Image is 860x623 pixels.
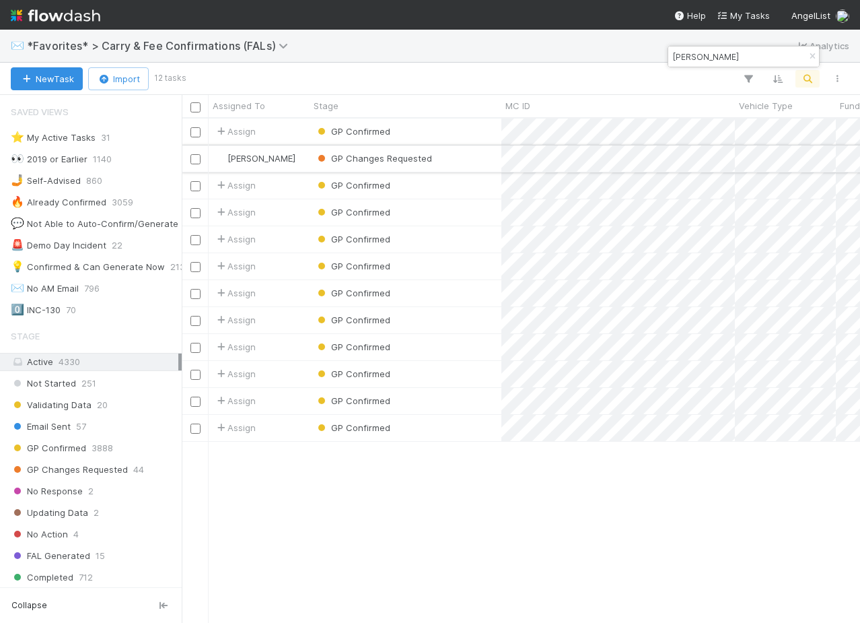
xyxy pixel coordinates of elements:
[11,194,106,211] div: Already Confirmed
[190,208,201,218] input: Toggle Row Selected
[11,504,88,521] span: Updating Data
[59,356,80,367] span: 4330
[190,235,201,245] input: Toggle Row Selected
[190,316,201,326] input: Toggle Row Selected
[331,368,390,379] span: GP Confirmed
[331,126,390,137] span: GP Confirmed
[11,261,24,272] span: 💡
[11,131,24,143] span: ⭐
[94,504,99,521] span: 2
[11,196,24,207] span: 🔥
[331,180,390,191] span: GP Confirmed
[190,397,201,407] input: Toggle Row Selected
[331,207,390,218] span: GP Confirmed
[190,343,201,353] input: Toggle Row Selected
[11,172,81,189] div: Self-Advised
[717,10,770,21] span: My Tasks
[11,174,24,186] span: 🤳
[190,154,201,164] input: Toggle Row Selected
[11,4,100,27] img: logo-inverted-e16ddd16eac7371096b0.svg
[11,67,83,90] button: NewTask
[214,178,256,192] span: Assign
[66,302,76,319] span: 70
[214,286,256,300] span: Assign
[11,280,79,297] div: No AM Email
[214,394,256,407] span: Assign
[133,461,144,478] span: 44
[11,526,68,543] span: No Action
[96,548,105,564] span: 15
[11,216,178,232] div: Not Able to Auto-Confirm/Generate
[190,102,201,112] input: Toggle All Rows Selected
[88,67,149,90] button: Import
[331,234,390,244] span: GP Confirmed
[81,375,96,392] span: 251
[73,526,79,543] span: 4
[11,599,47,612] span: Collapse
[11,218,24,229] span: 💬
[331,395,390,406] span: GP Confirmed
[215,153,225,164] img: avatar_9bf5d80c-4205-46c9-bf6e-5147b3b3a927.png
[739,99,793,112] span: Vehicle Type
[11,354,178,370] div: Active
[836,9,849,23] img: avatar_18c010e4-930e-4480-823a-7726a265e9dd.png
[11,151,87,168] div: 2019 or Earlier
[97,397,108,414] span: 20
[190,289,201,299] input: Toggle Row Selected
[11,282,24,294] span: ✉️
[88,483,94,500] span: 2
[79,569,93,586] span: 712
[11,323,40,350] span: Stage
[227,153,295,164] span: [PERSON_NAME]
[11,129,96,146] div: My Active Tasks
[112,194,133,211] span: 3059
[11,440,86,457] span: GP Confirmed
[331,153,432,164] span: GP Changes Requested
[190,181,201,191] input: Toggle Row Selected
[213,99,265,112] span: Assigned To
[11,302,61,319] div: INC-130
[505,99,530,112] span: MC ID
[11,153,24,164] span: 👀
[92,440,113,457] span: 3888
[11,569,73,586] span: Completed
[11,548,90,564] span: FAL Generated
[331,261,390,271] span: GP Confirmed
[674,9,706,22] div: Help
[791,10,830,21] span: AngelList
[190,424,201,434] input: Toggle Row Selected
[331,288,390,298] span: GP Confirmed
[11,304,24,315] span: 0️⃣
[170,259,190,275] span: 2137
[11,418,71,435] span: Email Sent
[11,40,24,51] span: ✉️
[84,280,100,297] span: 796
[154,72,186,84] small: 12 tasks
[11,461,128,478] span: GP Changes Requested
[214,259,256,273] span: Assign
[796,38,849,54] a: Analytics
[76,418,86,435] span: 57
[214,367,256,381] span: Assign
[190,370,201,380] input: Toggle Row Selected
[190,127,201,137] input: Toggle Row Selected
[11,483,83,500] span: No Response
[11,237,106,254] div: Demo Day Incident
[93,151,112,168] span: 1140
[214,125,256,138] span: Assign
[112,237,122,254] span: 22
[11,397,92,414] span: Validating Data
[214,232,256,246] span: Assign
[331,422,390,433] span: GP Confirmed
[86,172,102,189] span: 860
[11,98,69,125] span: Saved Views
[214,421,256,434] span: Assign
[11,375,76,392] span: Not Started
[214,205,256,219] span: Assign
[331,341,390,352] span: GP Confirmed
[190,262,201,272] input: Toggle Row Selected
[11,259,165,275] div: Confirmed & Can Generate Now
[214,340,256,354] span: Assign
[314,99,338,112] span: Stage
[670,48,805,65] input: Search...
